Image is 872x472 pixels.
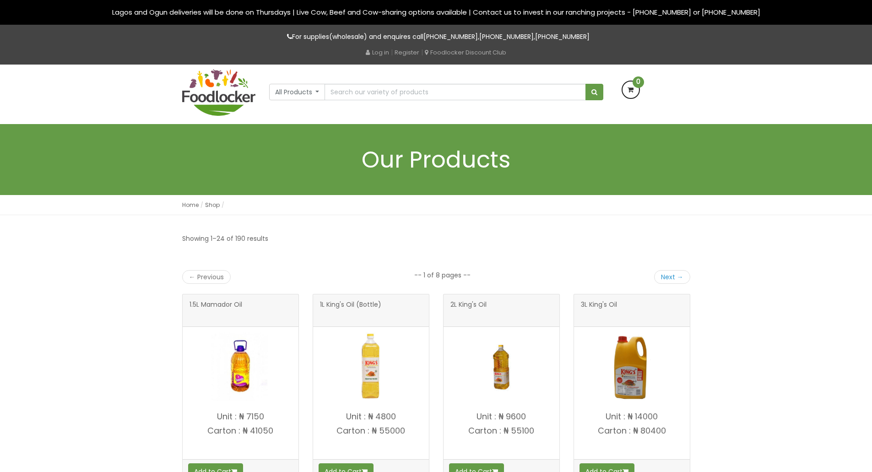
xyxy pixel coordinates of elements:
[414,271,471,280] li: -- 1 of 8 pages --
[336,332,405,401] img: 1L King's Oil (Bottle)
[182,201,199,209] a: Home
[269,84,325,100] button: All Products
[423,32,478,41] a: [PHONE_NUMBER]
[597,332,666,401] img: 3L King's Oil
[654,270,690,284] a: Next →
[182,32,690,42] p: For supplies(wholesale) and enquires call , ,
[633,76,644,88] span: 0
[190,301,242,320] span: 1.5L Mamador Oil
[182,69,255,116] img: FoodLocker
[574,412,690,421] p: Unit : ₦ 14000
[425,48,506,57] a: Foodlocker Discount Club
[467,332,536,401] img: 2L King's Oil
[206,332,275,401] img: 1.5L Mamador Oil
[182,147,690,172] h1: Our Products
[366,48,389,57] a: Log in
[205,201,220,209] a: Shop
[320,301,381,320] span: 1L King's Oil (Bottle)
[834,435,863,463] iframe: chat widget
[421,48,423,57] span: |
[444,412,559,421] p: Unit : ₦ 9600
[313,426,429,435] p: Carton : ₦ 55000
[391,48,393,57] span: |
[112,7,760,17] span: Lagos and Ogun deliveries will be done on Thursdays | Live Cow, Beef and Cow-sharing options avai...
[479,32,534,41] a: [PHONE_NUMBER]
[450,301,487,320] span: 2L King's Oil
[183,426,298,435] p: Carton : ₦ 41050
[183,412,298,421] p: Unit : ₦ 7150
[313,412,429,421] p: Unit : ₦ 4800
[395,48,419,57] a: Register
[444,426,559,435] p: Carton : ₦ 55100
[325,84,585,100] input: Search our variety of products
[535,32,590,41] a: [PHONE_NUMBER]
[574,426,690,435] p: Carton : ₦ 80400
[182,233,268,244] p: Showing 1–24 of 190 results
[581,301,617,320] span: 3L King's Oil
